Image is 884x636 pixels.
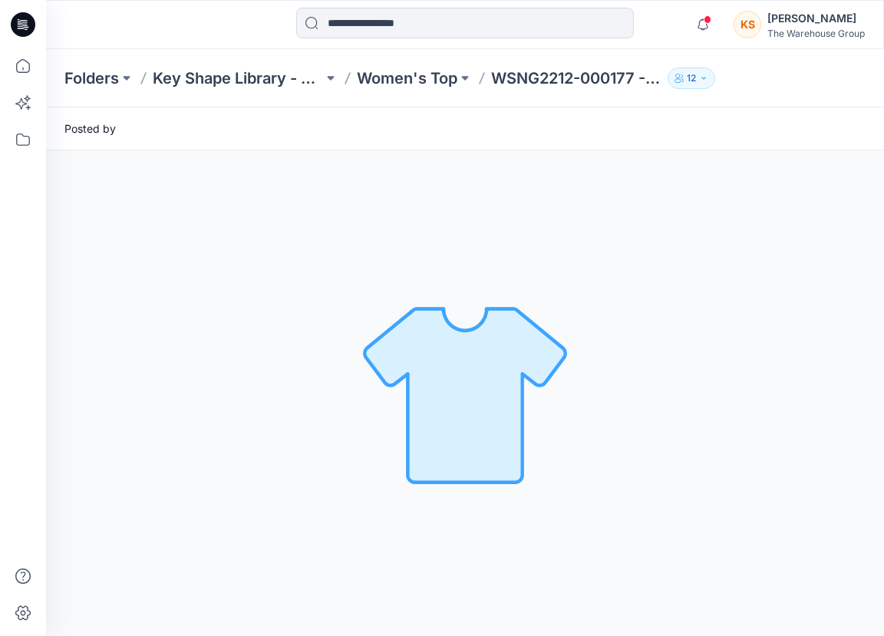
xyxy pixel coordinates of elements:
[64,68,119,89] a: Folders
[64,120,116,137] span: Posted by
[668,68,715,89] button: 12
[734,11,761,38] div: KS
[767,28,865,39] div: The Warehouse Group
[687,70,696,87] p: 12
[153,68,323,89] a: Key Shape Library - Womenswear
[767,9,865,28] div: [PERSON_NAME]
[358,286,572,501] img: No Outline
[357,68,457,89] a: Women's Top
[491,68,661,89] p: WSNG2212-000177 - WSNG HH SEAMLESS CAMI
